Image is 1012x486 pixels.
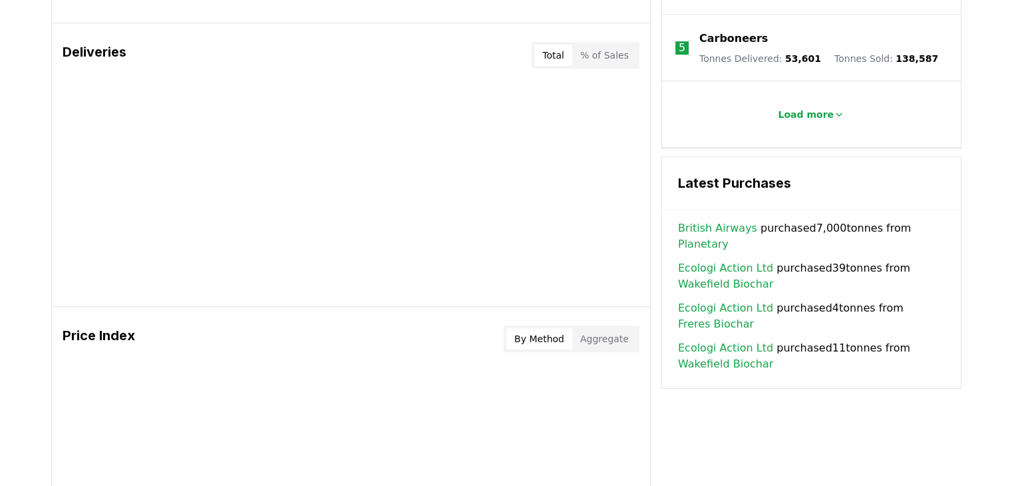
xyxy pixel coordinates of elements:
span: purchased 7,000 tonnes from [678,220,945,252]
h3: Deliveries [63,42,126,69]
a: Carboneers [699,31,768,47]
span: 138,587 [896,53,938,64]
a: Wakefield Biochar [678,356,773,372]
a: Ecologi Action Ltd [678,340,773,356]
span: purchased 11 tonnes from [678,340,945,372]
a: Wakefield Biochar [678,276,773,292]
button: % of Sales [572,45,637,66]
span: purchased 4 tonnes from [678,300,945,332]
p: Load more [778,108,834,121]
button: Load more [767,101,855,128]
a: British Airways [678,220,757,236]
button: Aggregate [572,328,637,350]
span: 53,601 [785,53,821,64]
p: 5 [679,40,685,56]
span: purchased 39 tonnes from [678,260,945,292]
button: Total [534,45,572,66]
a: Freres Biochar [678,316,754,332]
h3: Latest Purchases [678,173,945,193]
p: Tonnes Delivered : [699,52,821,65]
p: Tonnes Sold : [834,52,938,65]
h3: Price Index [63,326,135,352]
a: Ecologi Action Ltd [678,260,773,276]
a: Planetary [678,236,729,252]
a: Ecologi Action Ltd [678,300,773,316]
button: By Method [506,328,572,350]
